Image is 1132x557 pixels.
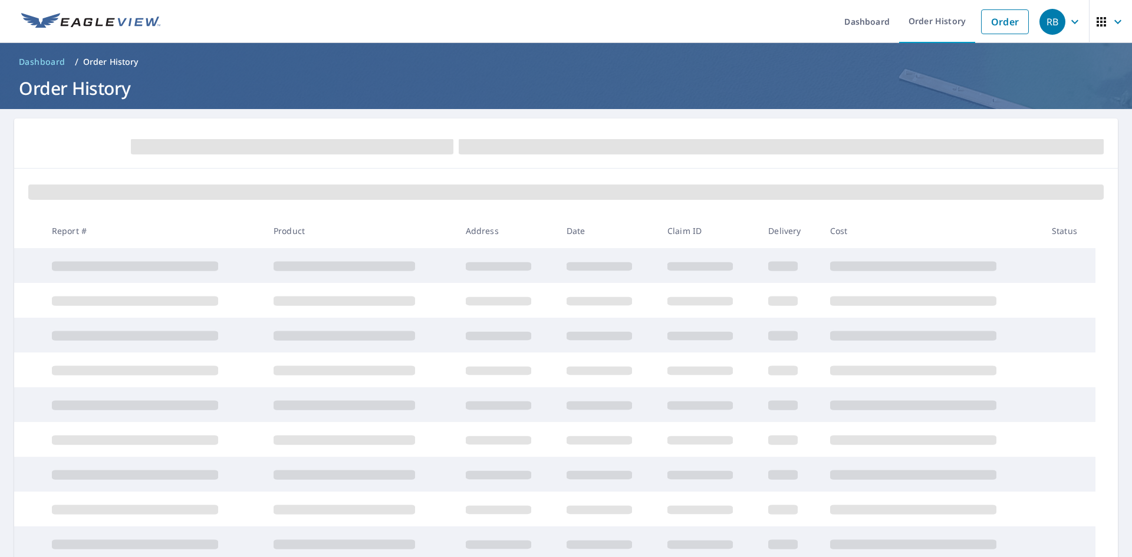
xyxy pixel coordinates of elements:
[19,56,65,68] span: Dashboard
[456,213,557,248] th: Address
[821,213,1042,248] th: Cost
[981,9,1029,34] a: Order
[658,213,759,248] th: Claim ID
[557,213,658,248] th: Date
[14,76,1118,100] h1: Order History
[75,55,78,69] li: /
[14,52,1118,71] nav: breadcrumb
[1042,213,1095,248] th: Status
[21,13,160,31] img: EV Logo
[1039,9,1065,35] div: RB
[83,56,139,68] p: Order History
[264,213,456,248] th: Product
[14,52,70,71] a: Dashboard
[759,213,820,248] th: Delivery
[42,213,264,248] th: Report #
